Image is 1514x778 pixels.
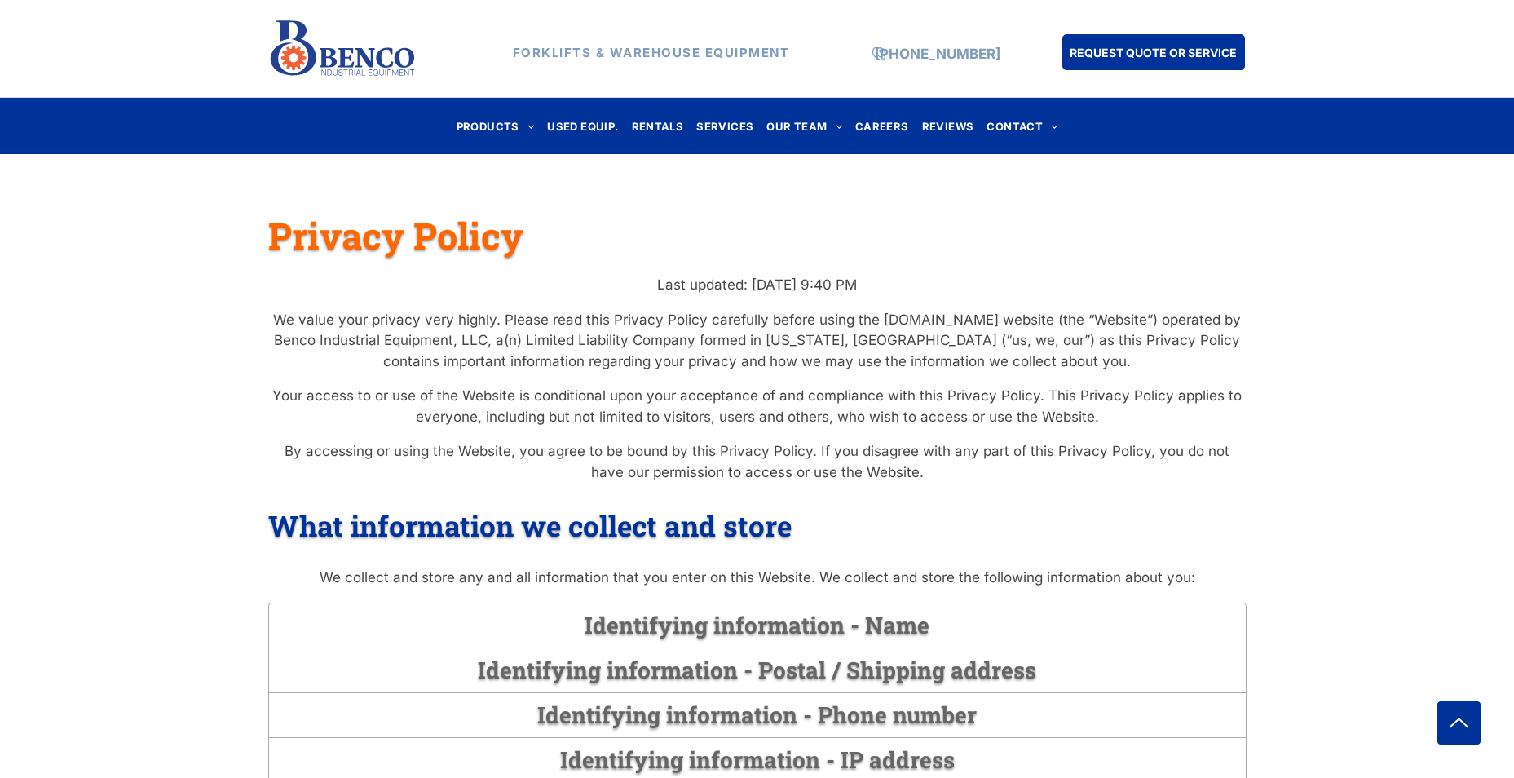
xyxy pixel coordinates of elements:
[450,115,541,137] a: PRODUCTS
[760,115,849,137] a: OUR TEAM
[268,506,1247,544] h2: What information we collect and store
[268,568,1247,589] p: We collect and store any and all information that you enter on this Website. We collect and store...
[1070,38,1237,68] span: REQUEST QUOTE OR SERVICE
[537,700,977,730] h3: Identifying information - Phone number
[541,115,625,137] a: USED EQUIP.
[478,655,1036,685] h3: Identifying information - Postal / Shipping address
[269,693,1246,737] summary: Identifying information - Phone number
[585,610,929,640] h3: Identifying information - Name
[560,745,955,775] h3: Identifying information - IP address
[980,115,1064,137] a: CONTACT
[1062,34,1245,70] a: REQUEST QUOTE OR SERVICE
[875,46,1000,62] a: [PHONE_NUMBER]
[513,45,790,60] strong: FORKLIFTS & WAREHOUSE EQUIPMENT
[916,115,981,137] a: REVIEWS
[268,310,1247,373] p: We value your privacy very highly. Please read this Privacy Policy carefully before using the [DO...
[268,441,1247,483] p: By accessing or using the Website, you agree to be bound by this Privacy Policy. If you disagree ...
[849,115,916,137] a: CAREERS
[690,115,760,137] a: SERVICES
[268,211,523,259] span: Privacy Policy
[269,648,1246,692] summary: Identifying information - Postal / Shipping address
[269,603,1246,648] summary: Identifying information - Name
[268,275,1247,296] p: Last updated: [DATE] 9:40 PM
[268,386,1247,427] p: Your access to or use of the Website is conditional upon your acceptance of and compliance with t...
[625,115,691,137] a: RENTALS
